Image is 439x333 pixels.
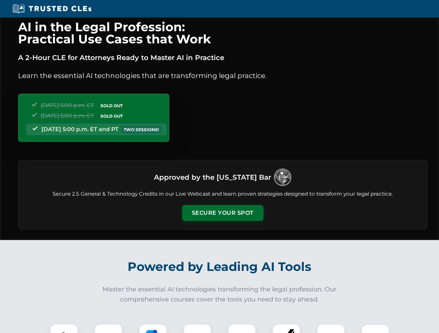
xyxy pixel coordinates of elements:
p: Master the essential AI technologies transforming the legal profession. Our comprehensive courses... [98,284,341,305]
img: Trusted CLEs [10,3,94,14]
p: Secure 2.5 General & Technology Credits in our Live Webcast and learn proven strategies designed ... [27,190,419,198]
p: Learn the essential AI technologies that are transforming legal practice. [18,70,428,81]
button: Secure Your Spot [182,205,263,221]
h2: Powered by Leading AI Tools [27,255,412,279]
span: [DATE] 5:00 p.m. ET [41,102,94,109]
span: [DATE] 5:00 p.m. ET [41,112,94,119]
span: SOLD OUT [98,112,125,120]
span: SOLD OUT [98,102,125,109]
img: Logo [274,169,291,186]
h1: AI in the Legal Profession: Practical Use Cases that Work [18,21,428,45]
h3: Approved by the [US_STATE] Bar [154,171,271,183]
p: A 2-Hour CLE for Attorneys Ready to Master AI in Practice [18,52,428,63]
